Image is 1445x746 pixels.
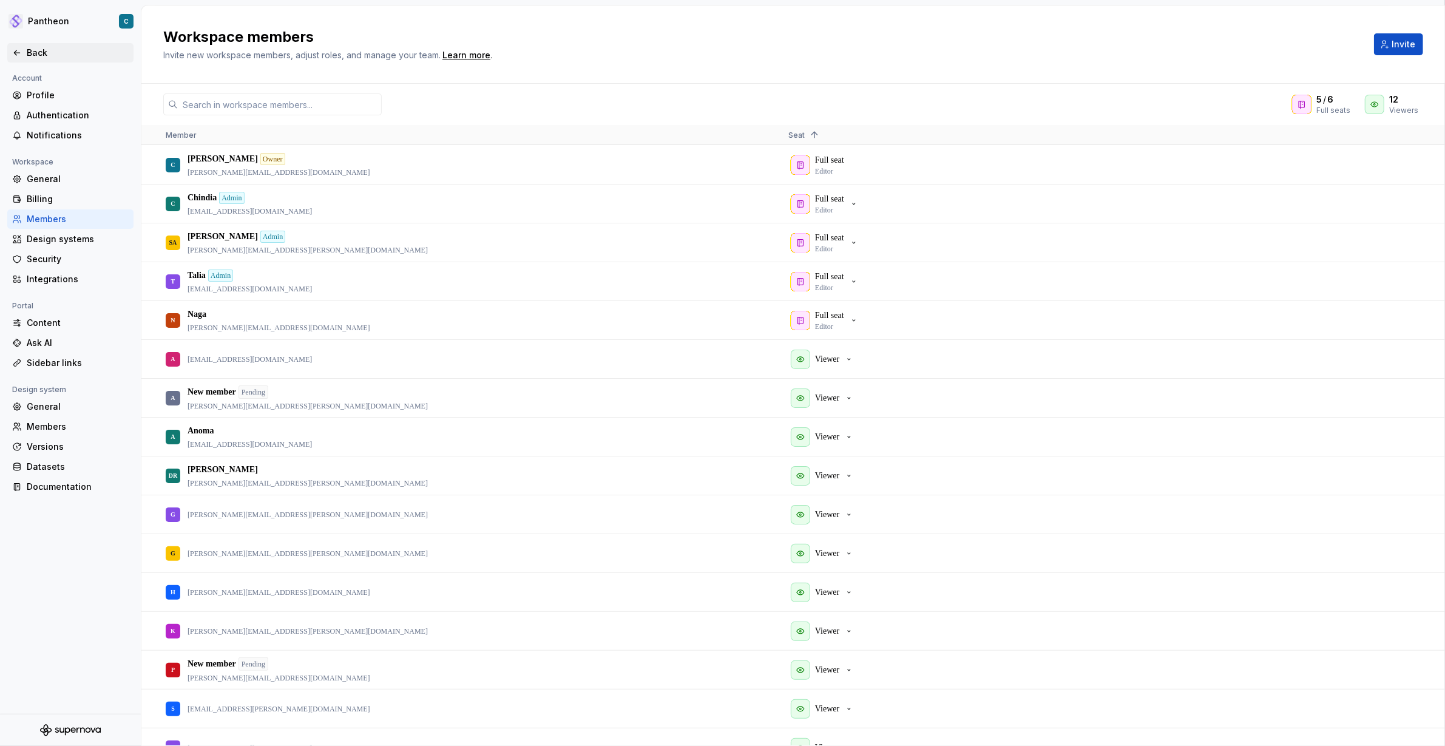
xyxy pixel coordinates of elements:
[788,619,859,643] button: Viewer
[7,382,71,397] div: Design system
[239,657,268,671] div: Pending
[27,317,129,329] div: Content
[7,313,134,333] a: Content
[27,461,129,473] div: Datasets
[1389,106,1418,115] div: Viewers
[7,249,134,269] a: Security
[815,586,839,598] p: Viewer
[788,658,859,682] button: Viewer
[27,481,129,493] div: Documentation
[188,386,236,398] p: New member
[1374,33,1423,55] button: Invite
[815,283,833,293] p: Editor
[188,401,428,411] p: [PERSON_NAME][EMAIL_ADDRESS][PERSON_NAME][DOMAIN_NAME]
[1316,106,1350,115] div: Full seats
[7,126,134,145] a: Notifications
[7,299,38,313] div: Portal
[188,478,428,488] p: [PERSON_NAME][EMAIL_ADDRESS][PERSON_NAME][DOMAIN_NAME]
[188,673,370,683] p: [PERSON_NAME][EMAIL_ADDRESS][DOMAIN_NAME]
[27,421,129,433] div: Members
[171,386,175,410] div: A
[815,322,833,331] p: Editor
[171,308,175,332] div: N
[27,193,129,205] div: Billing
[208,270,233,282] div: Admin
[788,580,859,605] button: Viewer
[171,658,175,682] div: P
[27,89,129,101] div: Profile
[815,310,844,322] p: Full seat
[27,109,129,121] div: Authentication
[188,245,428,255] p: [PERSON_NAME][EMAIL_ADDRESS][PERSON_NAME][DOMAIN_NAME]
[163,27,1359,47] h2: Workspace members
[171,697,175,721] div: S
[27,337,129,349] div: Ask AI
[171,192,175,215] div: C
[27,173,129,185] div: General
[788,541,859,566] button: Viewer
[188,231,258,243] p: [PERSON_NAME]
[815,509,839,521] p: Viewer
[7,155,58,169] div: Workspace
[188,439,312,449] p: [EMAIL_ADDRESS][DOMAIN_NAME]
[171,425,175,449] div: A
[124,16,129,26] div: C
[7,457,134,476] a: Datasets
[7,189,134,209] a: Billing
[171,541,175,565] div: G
[188,308,206,320] p: Naga
[788,347,859,371] button: Viewer
[219,192,244,204] div: Admin
[27,441,129,453] div: Versions
[7,333,134,353] a: Ask AI
[7,209,134,229] a: Members
[7,437,134,456] a: Versions
[788,386,859,410] button: Viewer
[7,477,134,497] a: Documentation
[815,664,839,676] p: Viewer
[815,703,839,715] p: Viewer
[442,49,490,61] a: Learn more
[441,51,492,60] span: .
[815,353,839,365] p: Viewer
[7,397,134,416] a: General
[788,192,864,216] button: Full seatEditor
[27,253,129,265] div: Security
[169,464,177,487] div: DR
[2,8,138,35] button: PantheonC
[27,401,129,413] div: General
[7,417,134,436] a: Members
[171,270,175,293] div: T
[1316,93,1322,106] span: 5
[188,284,312,294] p: [EMAIL_ADDRESS][DOMAIN_NAME]
[1392,38,1415,50] span: Invite
[178,93,382,115] input: Search in workspace members...
[188,425,214,437] p: Anoma
[7,106,134,125] a: Authentication
[815,392,839,404] p: Viewer
[7,169,134,189] a: General
[7,86,134,105] a: Profile
[169,231,177,254] div: SA
[188,658,236,670] p: New member
[188,270,206,282] p: Talia
[788,503,859,527] button: Viewer
[815,244,833,254] p: Editor
[7,270,134,289] a: Integrations
[163,50,441,60] span: Invite new workspace members, adjust roles, and manage your team.
[7,229,134,249] a: Design systems
[8,14,23,29] img: 2ea59a0b-fef9-4013-8350-748cea000017.png
[27,233,129,245] div: Design systems
[27,47,129,59] div: Back
[788,425,859,449] button: Viewer
[815,205,833,215] p: Editor
[27,273,129,285] div: Integrations
[815,193,844,205] p: Full seat
[171,347,175,371] div: A
[188,153,258,165] p: [PERSON_NAME]
[815,625,839,637] p: Viewer
[815,431,839,443] p: Viewer
[171,153,175,177] div: C
[171,619,175,643] div: K
[788,231,864,255] button: Full seatEditor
